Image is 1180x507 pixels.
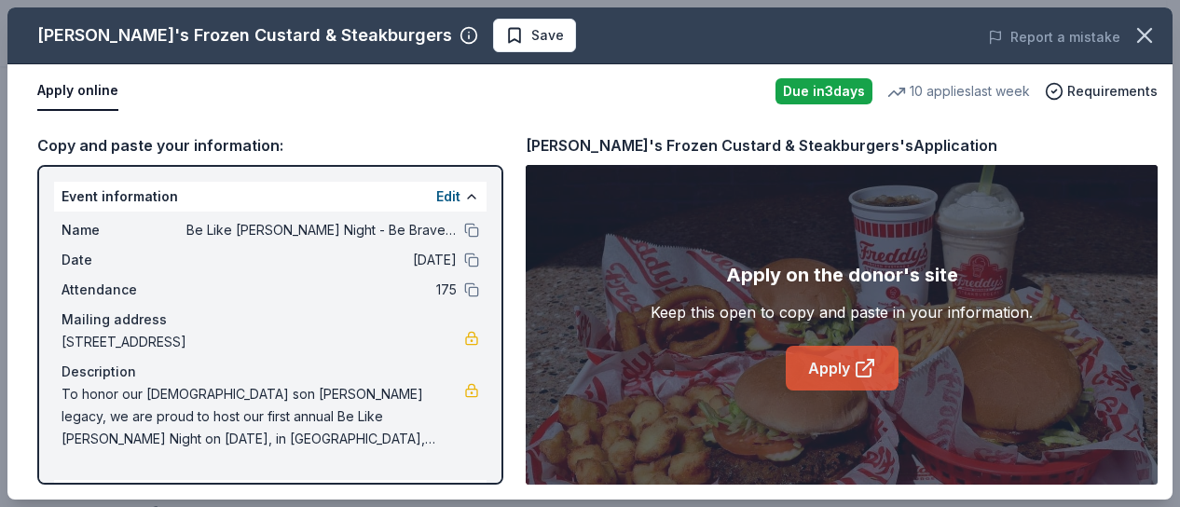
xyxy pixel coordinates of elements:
[62,383,464,450] span: To honor our [DEMOGRAPHIC_DATA] son [PERSON_NAME] legacy, we are proud to host our first annual B...
[62,279,186,301] span: Attendance
[37,72,118,111] button: Apply online
[62,249,186,271] span: Date
[54,182,487,212] div: Event information
[186,279,457,301] span: 175
[988,26,1120,48] button: Report a mistake
[651,301,1033,323] div: Keep this open to copy and paste in your information.
[186,249,457,271] span: [DATE]
[786,346,899,391] a: Apply
[887,80,1030,103] div: 10 applies last week
[62,308,479,331] div: Mailing address
[493,19,576,52] button: Save
[1045,80,1158,103] button: Requirements
[62,219,186,241] span: Name
[186,219,457,241] span: Be Like [PERSON_NAME] Night - Be Brave, Be Kind, Be Giving
[726,260,958,290] div: Apply on the donor's site
[526,133,997,158] div: [PERSON_NAME]'s Frozen Custard & Steakburgers's Application
[37,21,452,50] div: [PERSON_NAME]'s Frozen Custard & Steakburgers
[436,185,460,208] button: Edit
[531,24,564,47] span: Save
[37,133,503,158] div: Copy and paste your information:
[62,361,479,383] div: Description
[1067,80,1158,103] span: Requirements
[62,331,464,353] span: [STREET_ADDRESS]
[775,78,872,104] div: Due in 3 days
